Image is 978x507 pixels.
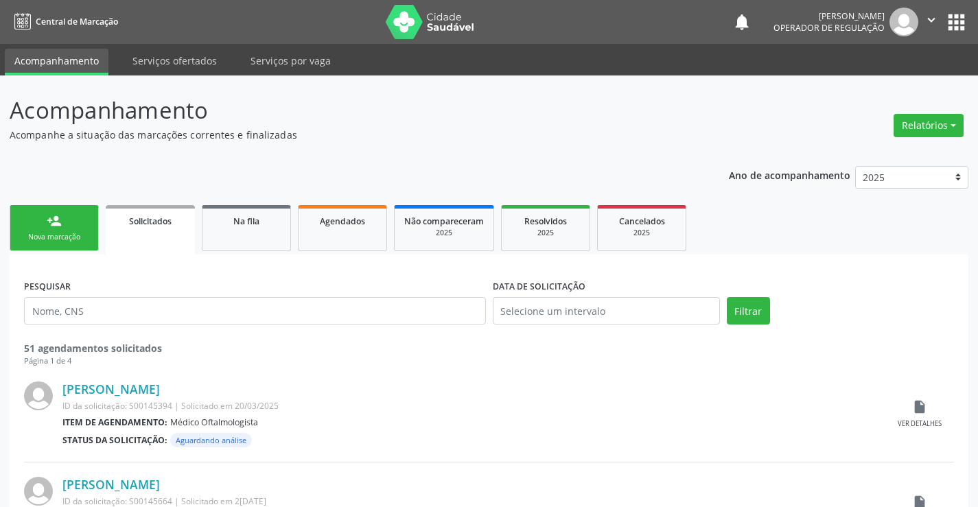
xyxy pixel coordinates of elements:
button: Relatórios [894,114,964,137]
img: img [889,8,918,36]
label: PESQUISAR [24,276,71,297]
button: notifications [732,12,752,32]
b: Status da solicitação: [62,434,167,446]
span: Solicitado em 2[DATE] [181,495,266,507]
a: Serviços ofertados [123,49,226,73]
a: [PERSON_NAME] [62,477,160,492]
img: img [24,381,53,410]
p: Acompanhe a situação das marcações correntes e finalizadas [10,128,681,142]
div: 2025 [511,228,580,238]
b: Item de agendamento: [62,416,167,428]
div: Ver detalhes [898,419,942,429]
span: Central de Marcação [36,16,118,27]
span: Solicitados [129,215,172,227]
button:  [918,8,944,36]
button: apps [944,10,968,34]
span: Solicitado em 20/03/2025 [181,400,279,412]
label: DATA DE SOLICITAÇÃO [493,276,585,297]
div: Nova marcação [20,232,89,242]
button: Filtrar [727,297,770,325]
span: Operador de regulação [773,22,885,34]
div: Página 1 de 4 [24,355,954,367]
input: Selecione um intervalo [493,297,720,325]
p: Ano de acompanhamento [729,166,850,183]
a: Serviços por vaga [241,49,340,73]
p: Acompanhamento [10,93,681,128]
i: insert_drive_file [912,399,927,414]
div: [PERSON_NAME] [773,10,885,22]
span: Não compareceram [404,215,484,227]
span: Médico Oftalmologista [170,416,258,428]
i:  [924,12,939,27]
span: Agendados [320,215,365,227]
div: 2025 [607,228,676,238]
a: [PERSON_NAME] [62,381,160,397]
div: 2025 [404,228,484,238]
a: Acompanhamento [5,49,108,75]
div: person_add [47,213,62,228]
span: Cancelados [619,215,665,227]
span: Resolvidos [524,215,567,227]
input: Nome, CNS [24,297,486,325]
span: Na fila [233,215,259,227]
span: ID da solicitação: S00145664 | [62,495,179,507]
a: Central de Marcação [10,10,118,33]
span: ID da solicitação: S00145394 | [62,400,179,412]
strong: 51 agendamentos solicitados [24,342,162,355]
span: Aguardando análise [170,433,252,447]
